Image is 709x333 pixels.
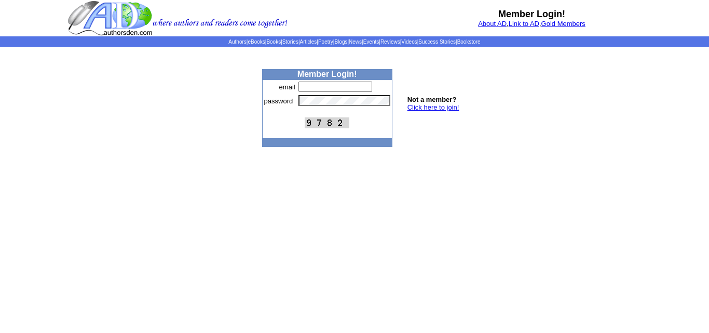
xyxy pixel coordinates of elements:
[380,39,400,45] a: Reviews
[541,20,585,28] a: Gold Members
[318,39,333,45] a: Poetry
[228,39,246,45] a: Authors
[498,9,565,19] b: Member Login!
[297,70,357,78] b: Member Login!
[264,97,293,105] font: password
[407,103,459,111] a: Click here to join!
[363,39,379,45] a: Events
[282,39,298,45] a: Stories
[457,39,481,45] a: Bookstore
[248,39,265,45] a: eBooks
[266,39,281,45] a: Books
[478,20,585,28] font: , ,
[228,39,480,45] span: | | | | | | | | | | | |
[279,83,295,91] font: email
[305,117,349,128] img: This Is CAPTCHA Image
[478,20,507,28] a: About AD
[334,39,347,45] a: Blogs
[401,39,417,45] a: Videos
[407,96,457,103] b: Not a member?
[418,39,456,45] a: Success Stories
[349,39,362,45] a: News
[300,39,317,45] a: Articles
[509,20,539,28] a: Link to AD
